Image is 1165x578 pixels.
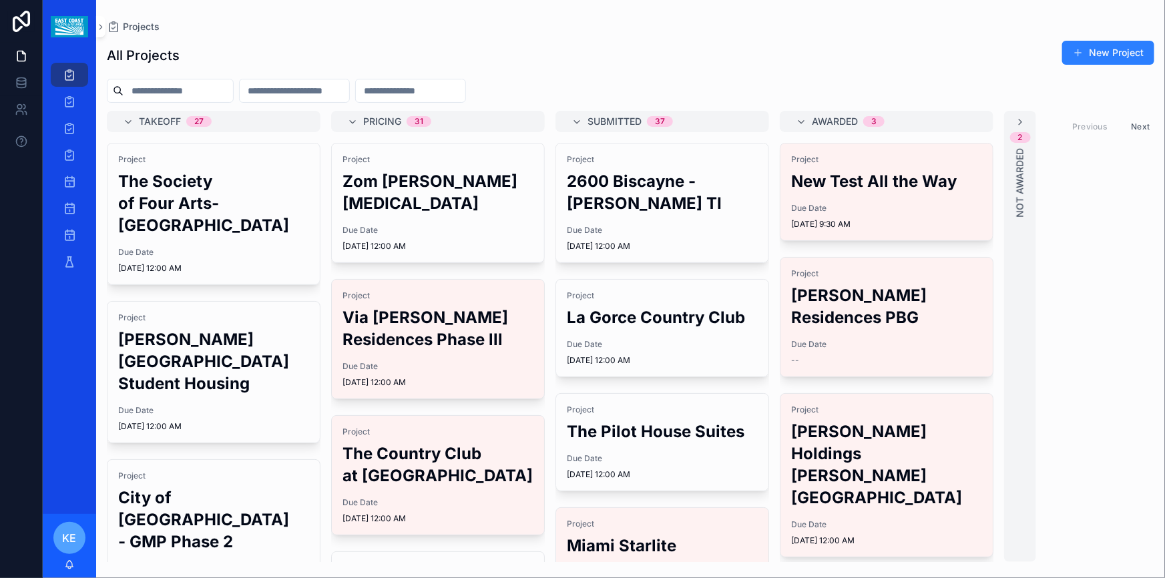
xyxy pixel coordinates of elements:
[342,513,533,524] span: [DATE] 12:00 AM
[567,355,758,366] span: [DATE] 12:00 AM
[342,377,533,388] span: [DATE] 12:00 AM
[791,404,982,415] span: Project
[118,263,309,274] span: [DATE] 12:00 AM
[871,116,877,127] div: 3
[342,290,533,301] span: Project
[118,328,309,394] h2: [PERSON_NAME][GEOGRAPHIC_DATA] Student Housing
[342,426,533,437] span: Project
[107,301,320,443] a: Project[PERSON_NAME][GEOGRAPHIC_DATA] Student HousingDue Date[DATE] 12:00 AM
[118,170,309,236] h2: The Society of Four Arts-[GEOGRAPHIC_DATA]
[791,170,982,192] h2: New Test All the Way
[812,115,858,128] span: Awarded
[1122,116,1159,137] button: Next
[567,404,758,415] span: Project
[118,247,309,258] span: Due Date
[331,143,545,263] a: ProjectZom [PERSON_NAME][MEDICAL_DATA]Due Date[DATE] 12:00 AM
[567,420,758,443] h2: The Pilot House Suites
[342,225,533,236] span: Due Date
[791,339,982,350] span: Due Date
[1018,132,1023,143] div: 2
[567,469,758,480] span: [DATE] 12:00 AM
[567,290,758,301] span: Project
[107,46,180,65] h1: All Projects
[655,116,665,127] div: 37
[118,312,309,323] span: Project
[118,487,309,553] h2: City of [GEOGRAPHIC_DATA] - GMP Phase 2
[1013,148,1027,218] span: Not Awarded
[118,405,309,416] span: Due Date
[1062,41,1154,65] button: New Project
[194,116,204,127] div: 27
[342,306,533,350] h2: Via [PERSON_NAME] Residences Phase lll
[342,241,533,252] span: [DATE] 12:00 AM
[342,154,533,165] span: Project
[331,279,545,399] a: ProjectVia [PERSON_NAME] Residences Phase lllDue Date[DATE] 12:00 AM
[791,355,799,366] span: --
[567,241,758,252] span: [DATE] 12:00 AM
[791,154,982,165] span: Project
[118,421,309,432] span: [DATE] 12:00 AM
[567,154,758,165] span: Project
[588,115,642,128] span: Submitted
[139,115,181,128] span: Takeoff
[107,20,160,33] a: Projects
[342,443,533,487] h2: The Country Club at [GEOGRAPHIC_DATA]
[567,306,758,328] h2: La Gorce Country Club
[567,453,758,464] span: Due Date
[342,497,533,508] span: Due Date
[567,225,758,236] span: Due Date
[51,16,87,37] img: App logo
[567,519,758,529] span: Project
[780,257,993,377] a: Project[PERSON_NAME] Residences PBGDue Date--
[363,115,401,128] span: Pricing
[567,339,758,350] span: Due Date
[780,393,993,557] a: Project[PERSON_NAME] Holdings [PERSON_NAME][GEOGRAPHIC_DATA]Due Date[DATE] 12:00 AM
[791,268,982,279] span: Project
[791,420,982,509] h2: [PERSON_NAME] Holdings [PERSON_NAME][GEOGRAPHIC_DATA]
[791,203,982,214] span: Due Date
[342,361,533,372] span: Due Date
[118,471,309,481] span: Project
[791,535,982,546] span: [DATE] 12:00 AM
[791,219,982,230] span: [DATE] 9:30 AM
[342,170,533,214] h2: Zom [PERSON_NAME][MEDICAL_DATA]
[780,143,993,241] a: ProjectNew Test All the WayDue Date[DATE] 9:30 AM
[63,530,77,546] span: KE
[118,154,309,165] span: Project
[107,143,320,285] a: ProjectThe Society of Four Arts-[GEOGRAPHIC_DATA]Due Date[DATE] 12:00 AM
[567,535,758,557] h2: Miami Starlite
[43,53,96,291] div: scrollable content
[791,519,982,530] span: Due Date
[791,284,982,328] h2: [PERSON_NAME] Residences PBG
[555,143,769,263] a: Project2600 Biscayne - [PERSON_NAME] TIDue Date[DATE] 12:00 AM
[331,415,545,535] a: ProjectThe Country Club at [GEOGRAPHIC_DATA]Due Date[DATE] 12:00 AM
[123,20,160,33] span: Projects
[415,116,423,127] div: 31
[555,393,769,491] a: ProjectThe Pilot House SuitesDue Date[DATE] 12:00 AM
[555,279,769,377] a: ProjectLa Gorce Country ClubDue Date[DATE] 12:00 AM
[567,170,758,214] h2: 2600 Biscayne - [PERSON_NAME] TI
